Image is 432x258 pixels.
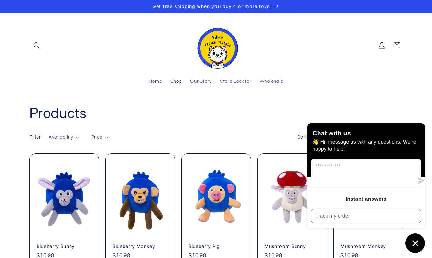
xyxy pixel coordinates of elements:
[255,75,287,89] a: Wholesale
[91,135,103,140] span: Price
[170,79,182,85] span: Shop
[145,75,166,89] a: Home
[193,22,239,69] img: Fika's Freaky Friends
[260,79,284,85] span: Wholesale
[305,123,427,253] inbox-online-store-chat: Shopify online store chat
[91,134,108,141] summary: Price
[29,38,44,53] summary: Search
[220,79,251,85] span: Store Locator
[189,243,244,249] a: Blueberry Pig
[190,79,212,85] span: Our Story
[265,243,320,249] a: Mushroom Bunny
[186,75,216,89] a: Our Story
[152,4,272,9] span: Get free shipping when you buy 4 or more toys!
[29,134,42,141] h2: Filter:
[216,75,255,89] a: Store Locator
[113,243,168,249] a: Blueberry Monkey
[37,243,92,249] a: Blueberry Bunny
[297,135,314,140] label: Sort by:
[166,75,186,89] a: Shop
[149,79,162,85] span: Home
[49,135,73,140] span: Availability
[29,104,403,122] h1: Products
[191,20,241,71] a: Fika's Freaky Friends
[49,134,79,141] summary: Availability (0 selected)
